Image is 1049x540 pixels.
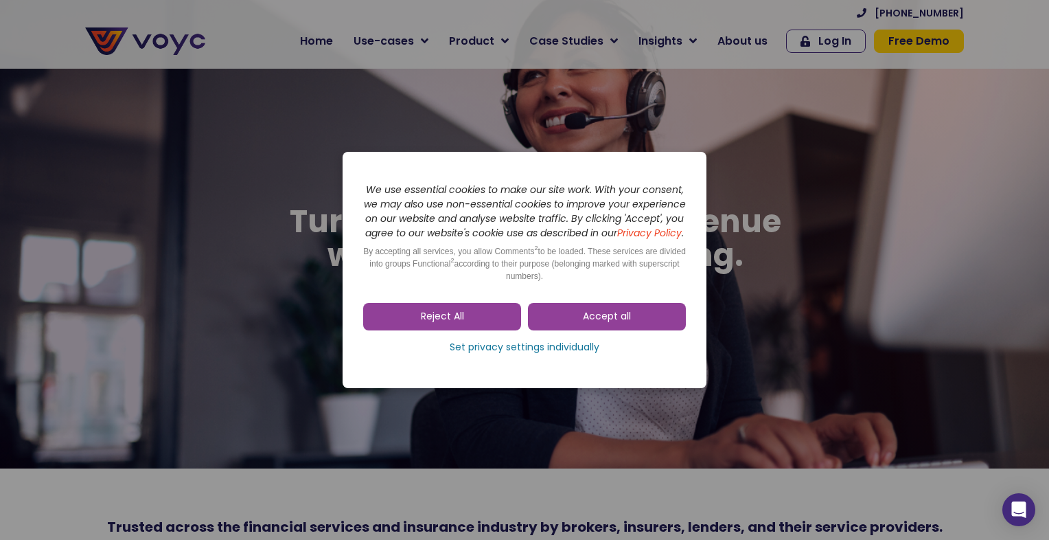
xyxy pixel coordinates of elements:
[363,247,686,281] span: By accepting all services, you allow Comments to be loaded. These services are divided into group...
[535,245,538,251] sup: 2
[363,303,521,330] a: Reject All
[1002,493,1035,526] div: Open Intercom Messenger
[617,226,682,240] a: Privacy Policy
[363,337,686,358] a: Set privacy settings individually
[583,310,631,324] span: Accept all
[421,310,464,324] span: Reject All
[364,183,686,240] i: We use essential cookies to make our site work. With your consent, we may also use non-essential ...
[528,303,686,330] a: Accept all
[450,257,454,264] sup: 2
[450,341,599,355] span: Set privacy settings individually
